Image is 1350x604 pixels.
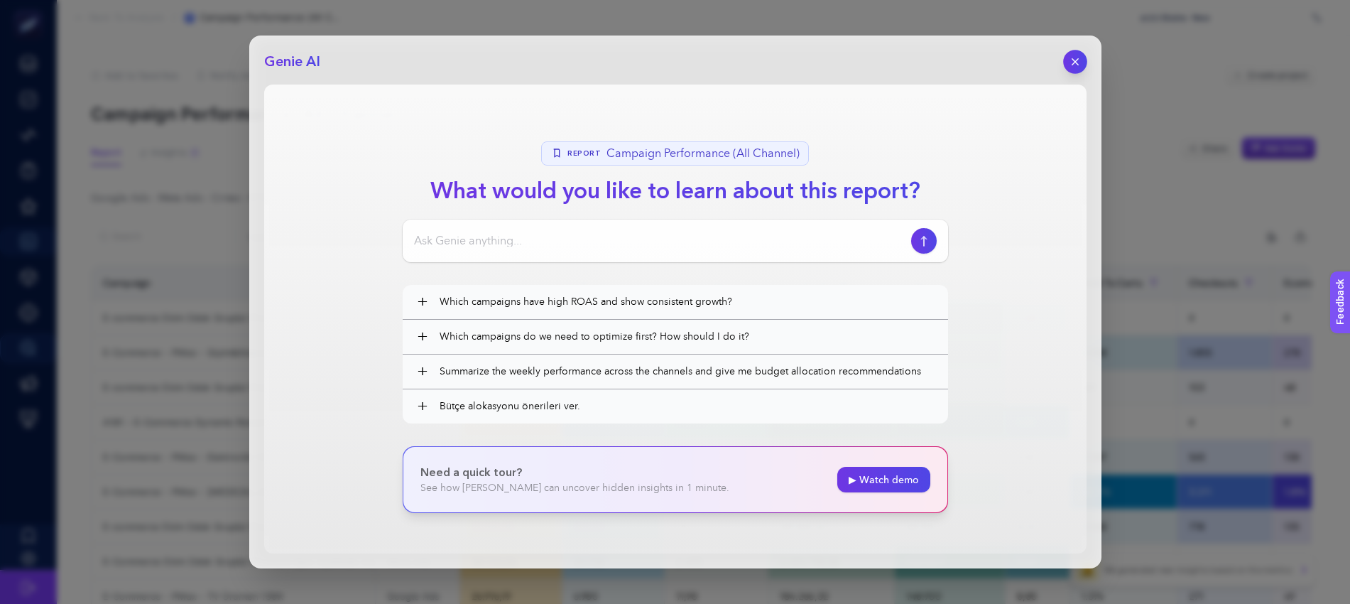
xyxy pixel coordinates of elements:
[403,355,948,389] button: +Summarize the weekly performance across the channels and give me budget allocation recommendations
[440,295,934,309] span: Which campaigns have high ROAS and show consistent growth?
[567,149,601,159] span: Report
[417,398,428,415] span: +
[403,389,948,424] button: +Bütçe alokasyonu önerileri ver.
[414,232,905,249] input: Ask Genie anything...
[403,320,948,354] button: +Which campaigns do we need to optimize first? How should I do it?
[420,464,729,481] p: Need a quick tour?
[440,330,934,344] span: Which campaigns do we need to optimize first? How should I do it?
[417,328,428,345] span: +
[417,363,428,380] span: +
[417,293,428,311] span: +
[9,4,54,16] span: Feedback
[837,467,930,492] a: ▶ Watch demo
[264,52,320,72] h2: Genie AI
[420,481,729,495] p: See how [PERSON_NAME] can uncover hidden insights in 1 minute.
[403,285,948,319] button: +Which campaigns have high ROAS and show consistent growth?
[606,145,800,162] span: Campaign Performance (All Channel)
[419,174,932,208] h1: What would you like to learn about this report?
[440,365,934,379] span: Summarize the weekly performance across the channels and give me budget allocation recommendations
[440,399,934,414] span: Bütçe alokasyonu önerileri ver.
